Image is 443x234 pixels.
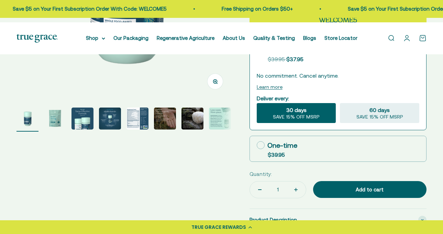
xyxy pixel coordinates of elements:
button: Go to item 7 [181,108,203,132]
a: Our Packaging [113,35,148,41]
span: Product Description [250,216,297,224]
button: Go to item 4 [99,108,121,132]
div: Add to cart [327,186,413,194]
button: Go to item 8 [209,108,231,132]
summary: Shop [86,34,105,42]
button: Add to cart [313,181,427,198]
a: About Us [223,35,245,41]
img: Daily Men's 50+ Multivitamin [154,108,176,130]
a: Quality & Testing [253,35,295,41]
label: Quantity: [250,170,272,178]
img: Daily Men's 50+ Multivitamin [181,108,203,130]
img: Daily Men's 50+ Multivitamin [99,108,121,130]
a: Regenerative Agriculture [157,35,214,41]
img: Daily Men's 50+ Multivitamin [126,108,148,130]
button: Go to item 5 [126,108,148,132]
button: Go to item 6 [154,108,176,132]
img: Daily Men's 50+ Multivitamin [71,108,93,130]
img: Daily Men's 50+ Multivitamin [209,108,231,130]
div: TRUE GRACE REWARDS [191,224,246,231]
button: Go to item 2 [44,108,66,132]
button: Go to item 1 [16,108,38,132]
a: Store Locator [324,35,357,41]
button: Increase quantity [286,181,306,198]
a: Blogs [303,35,316,41]
summary: Product Description [250,209,427,231]
img: Daily Multivitamin for Energy, Longevity, Heart Health, & Memory Support* - L-ergothioneine to su... [44,108,66,130]
img: Daily Men's 50+ Multivitamin [16,108,38,130]
button: Decrease quantity [250,181,270,198]
a: Free Shipping on Orders $50+ [203,6,274,12]
button: Go to item 3 [71,108,93,132]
